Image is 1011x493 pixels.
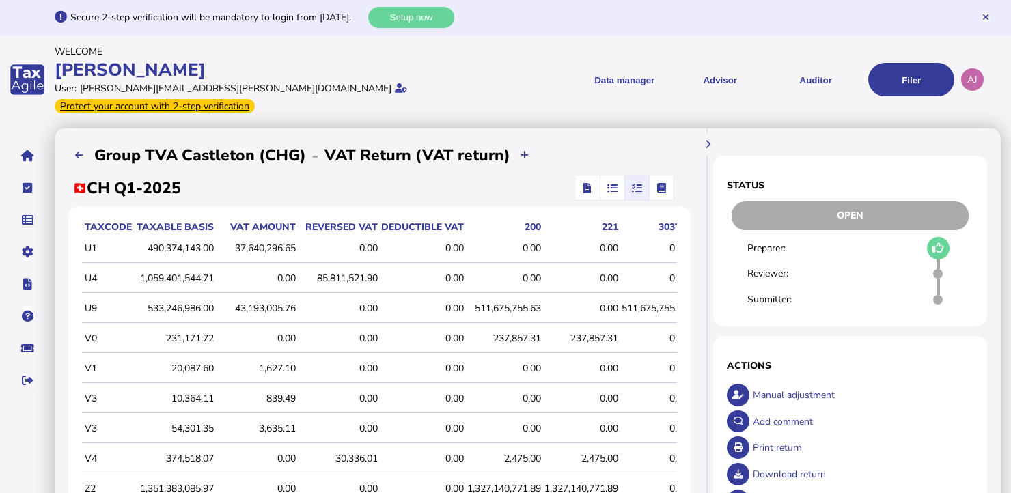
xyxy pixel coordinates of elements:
[299,272,378,285] div: 85,811,521.90
[749,461,973,488] div: Download return
[622,332,688,345] div: 0.00
[727,436,749,459] button: Open printable view of return.
[13,238,42,266] button: Manage settings
[544,452,618,465] div: 2,475.00
[544,332,618,345] div: 237,857.31
[55,99,255,113] div: From Oct 1, 2025, 2-step verification will be required to login. Set it up now...
[732,201,969,230] div: Open
[94,145,306,166] h2: Group TVA Castleton (CHG)
[82,324,133,353] td: V0
[747,293,818,306] div: Submitter:
[13,141,42,170] button: Home
[622,242,688,255] div: 0.00
[68,144,91,167] button: Filings list - by month
[82,264,133,293] td: U4
[55,58,501,82] div: [PERSON_NAME]
[622,221,688,234] div: 303TB
[622,362,688,375] div: 0.00
[135,272,214,285] div: 1,059,401,544.71
[135,422,214,435] div: 54,301.35
[467,392,541,405] div: 0.00
[217,272,296,285] div: 0.00
[299,332,378,345] div: 0.00
[381,452,464,465] div: 0.00
[135,221,214,234] div: Taxable basis
[299,242,378,255] div: 0.00
[467,362,541,375] div: 0.00
[575,175,600,200] mat-button-toggle: Return view
[22,220,33,221] i: Data manager
[13,270,42,298] button: Developer hub links
[508,63,955,96] menu: navigate products
[600,175,624,200] mat-button-toggle: Reconcilliation view by document
[727,201,973,230] div: Return status - Actions are restricted to nominated users
[544,272,618,285] div: 0.00
[82,294,133,323] td: U9
[299,452,378,465] div: 30,336.01
[961,68,984,91] div: Profile settings
[135,362,214,375] div: 20,087.60
[622,392,688,405] div: 0.00
[677,63,763,96] button: Shows a dropdown of VAT Advisor options
[727,179,973,192] h1: Status
[581,63,667,96] button: Shows a dropdown of Data manager options
[381,302,464,315] div: 0.00
[13,173,42,202] button: Tasks
[135,332,214,345] div: 231,171.72
[217,302,296,315] div: 43,193,005.76
[649,175,674,200] mat-button-toggle: Ledger
[13,334,42,363] button: Raise a support ticket
[467,272,541,285] div: 0.00
[13,366,42,395] button: Sign out
[13,206,42,234] button: Data manager
[135,242,214,255] div: 490,374,143.00
[544,242,618,255] div: 0.00
[135,392,214,405] div: 10,364.11
[622,302,688,315] div: 511,675,755.63
[727,463,749,485] button: Download return
[13,302,42,330] button: Help pages
[82,414,133,443] td: V3
[395,83,407,93] i: Email verified
[217,392,296,405] div: 839.49
[544,392,618,405] div: 0.00
[467,302,541,315] div: 511,675,755.63
[299,302,378,315] div: 0.00
[773,63,859,96] button: Auditor
[381,242,464,255] div: 0.00
[80,82,391,95] div: [PERSON_NAME][EMAIL_ADDRESS][PERSON_NAME][DOMAIN_NAME]
[217,362,296,375] div: 1,627.10
[381,362,464,375] div: 0.00
[73,183,87,193] img: ch.png
[217,221,296,234] div: VAT amount
[135,302,214,315] div: 533,246,986.00
[727,384,749,406] button: Make an adjustment to this return.
[927,237,950,259] button: Mark as draft
[55,82,77,95] div: User:
[747,267,818,280] div: Reviewer:
[544,302,618,315] div: 0.00
[467,422,541,435] div: 0.00
[381,272,464,285] div: 0.00
[544,362,618,375] div: 0.00
[368,7,454,28] button: Setup now
[299,422,378,435] div: 0.00
[747,242,818,255] div: Preparer:
[622,422,688,435] div: 0.00
[868,63,954,96] button: Filer
[467,221,541,234] div: 200
[82,354,133,383] td: V1
[467,452,541,465] div: 2,475.00
[82,445,133,473] td: V4
[749,382,973,408] div: Manual adjustment
[467,332,541,345] div: 237,857.31
[299,392,378,405] div: 0.00
[324,145,510,166] h2: VAT Return (VAT return)
[217,332,296,345] div: 0.00
[381,392,464,405] div: 0.00
[82,220,133,234] th: taxCode
[135,452,214,465] div: 374,518.07
[306,145,324,167] div: -
[381,422,464,435] div: 0.00
[697,132,719,155] button: Hide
